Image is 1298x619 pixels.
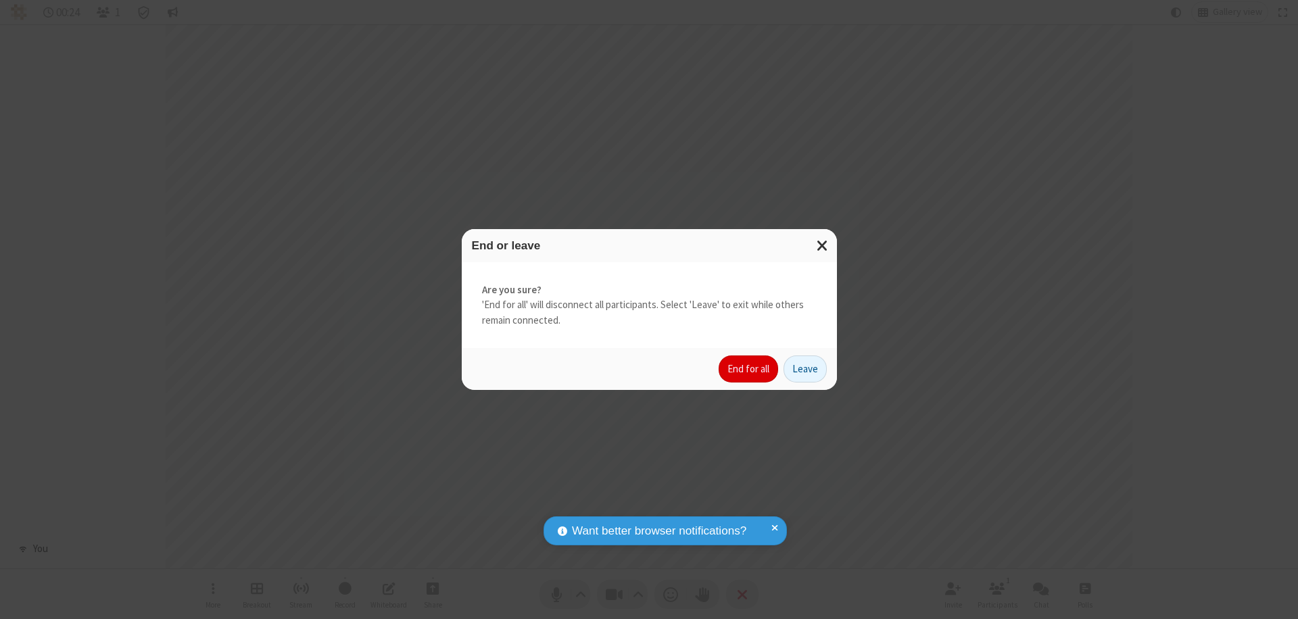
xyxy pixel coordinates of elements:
[719,355,778,382] button: End for all
[472,239,827,252] h3: End or leave
[809,229,837,262] button: Close modal
[572,522,746,540] span: Want better browser notifications?
[462,262,837,349] div: 'End for all' will disconnect all participants. Select 'Leave' to exit while others remain connec...
[784,355,827,382] button: Leave
[482,282,817,298] strong: Are you sure?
